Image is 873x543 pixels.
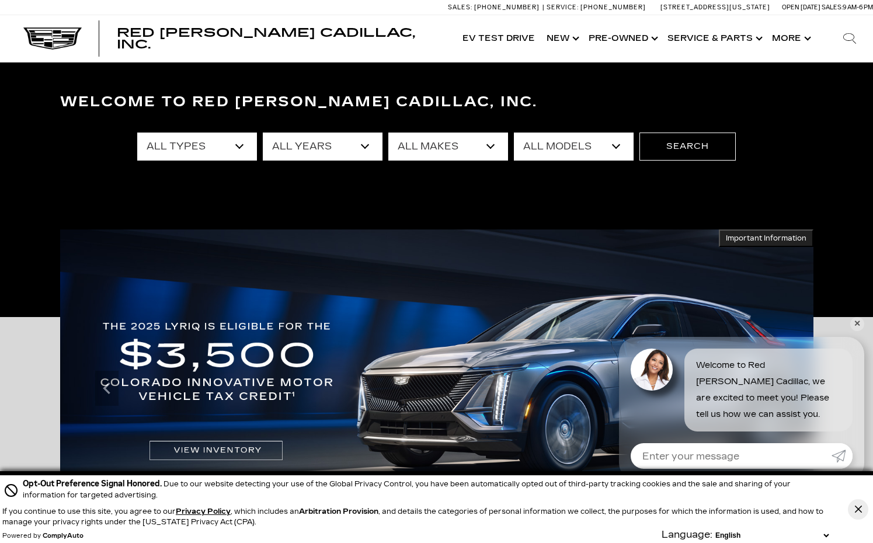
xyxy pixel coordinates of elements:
img: Cadillac Dark Logo with Cadillac White Text [23,27,82,50]
div: Previous [95,371,119,406]
span: Sales: [822,4,843,11]
select: Filter by type [137,133,257,161]
div: Search [826,15,873,62]
div: Powered by [2,532,84,539]
a: New [541,15,583,62]
a: Submit [832,443,853,469]
span: Sales: [448,4,472,11]
p: If you continue to use this site, you agree to our , which includes an , and details the categori... [2,507,823,526]
img: Agent profile photo [631,349,673,391]
a: ComplyAuto [43,532,84,539]
input: Enter your message [631,443,832,469]
span: 9 AM-6 PM [843,4,873,11]
a: [STREET_ADDRESS][US_STATE] [660,4,770,11]
a: Red [PERSON_NAME] Cadillac, Inc. [117,27,445,50]
u: Privacy Policy [176,507,231,516]
a: Service & Parts [662,15,766,62]
select: Language Select [712,530,832,541]
span: Open [DATE] [782,4,820,11]
span: Important Information [726,234,806,243]
select: Filter by year [263,133,382,161]
button: Important Information [719,229,813,247]
span: Red [PERSON_NAME] Cadillac, Inc. [117,26,415,51]
h3: Welcome to Red [PERSON_NAME] Cadillac, Inc. [60,90,813,114]
button: Search [639,133,736,161]
div: Language: [662,530,712,539]
select: Filter by make [388,133,508,161]
div: Due to our website detecting your use of the Global Privacy Control, you have been automatically ... [23,478,832,500]
select: Filter by model [514,133,634,161]
a: EV Test Drive [457,15,541,62]
button: Close Button [848,499,868,520]
span: Service: [547,4,579,11]
a: Pre-Owned [583,15,662,62]
button: More [766,15,815,62]
span: [PHONE_NUMBER] [474,4,540,11]
strong: Arbitration Provision [299,507,378,516]
span: [PHONE_NUMBER] [580,4,646,11]
a: Sales: [PHONE_NUMBER] [448,4,542,11]
div: Welcome to Red [PERSON_NAME] Cadillac, we are excited to meet you! Please tell us how we can assi... [684,349,853,431]
a: Service: [PHONE_NUMBER] [542,4,649,11]
span: Opt-Out Preference Signal Honored . [23,479,164,489]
